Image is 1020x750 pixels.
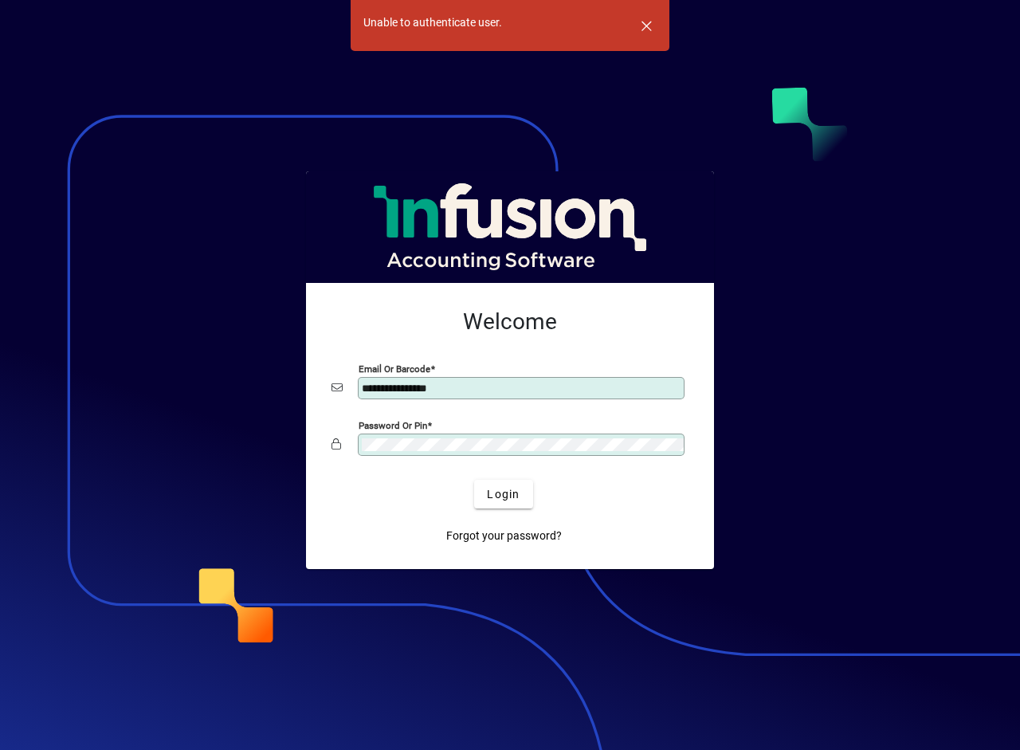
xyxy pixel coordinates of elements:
[359,363,430,375] mat-label: Email or Barcode
[440,521,568,550] a: Forgot your password?
[363,14,502,31] div: Unable to authenticate user.
[627,6,665,45] button: Dismiss
[487,486,520,503] span: Login
[446,528,562,544] span: Forgot your password?
[474,480,532,509] button: Login
[359,420,427,431] mat-label: Password or Pin
[331,308,688,336] h2: Welcome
